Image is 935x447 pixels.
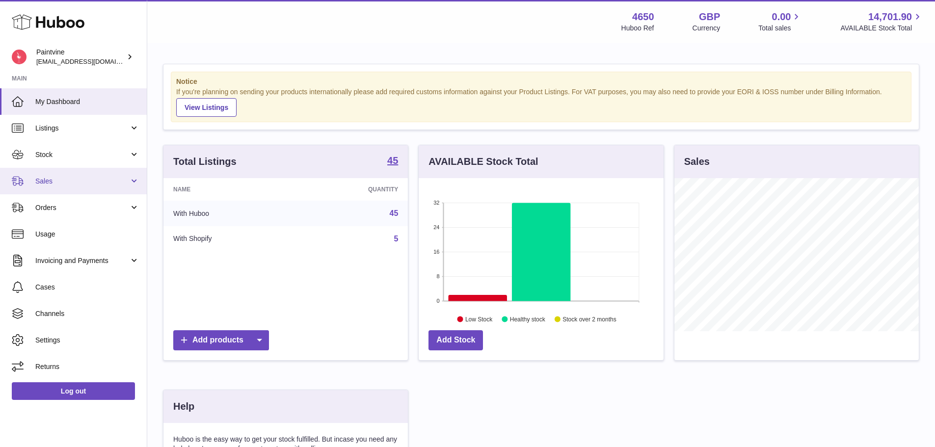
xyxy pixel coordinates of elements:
text: Low Stock [465,316,493,322]
span: [EMAIL_ADDRESS][DOMAIN_NAME] [36,57,144,65]
span: Usage [35,230,139,239]
text: 8 [437,273,440,279]
strong: Notice [176,77,906,86]
strong: 45 [387,156,398,165]
span: Channels [35,309,139,318]
th: Name [163,178,295,201]
div: Paintvine [36,48,125,66]
strong: GBP [699,10,720,24]
img: euan@paintvine.co.uk [12,50,27,64]
span: Settings [35,336,139,345]
span: Orders [35,203,129,212]
a: 0.00 Total sales [758,10,802,33]
h3: AVAILABLE Stock Total [428,155,538,168]
h3: Help [173,400,194,413]
div: Currency [693,24,721,33]
td: With Shopify [163,226,295,252]
strong: 4650 [632,10,654,24]
h3: Sales [684,155,710,168]
div: If you're planning on sending your products internationally please add required customs informati... [176,87,906,117]
text: Healthy stock [510,316,546,322]
a: 45 [387,156,398,167]
a: 14,701.90 AVAILABLE Stock Total [840,10,923,33]
span: Stock [35,150,129,159]
h3: Total Listings [173,155,237,168]
span: My Dashboard [35,97,139,106]
a: Add Stock [428,330,483,350]
text: 16 [434,249,440,255]
text: Stock over 2 months [563,316,616,322]
span: Returns [35,362,139,371]
text: 32 [434,200,440,206]
span: Total sales [758,24,802,33]
td: With Huboo [163,201,295,226]
div: Huboo Ref [621,24,654,33]
a: 45 [390,209,399,217]
span: 14,701.90 [868,10,912,24]
span: 0.00 [772,10,791,24]
span: Cases [35,283,139,292]
span: Invoicing and Payments [35,256,129,265]
text: 24 [434,224,440,230]
a: 5 [394,235,398,243]
a: Log out [12,382,135,400]
span: Sales [35,177,129,186]
th: Quantity [295,178,408,201]
a: Add products [173,330,269,350]
text: 0 [437,298,440,304]
span: AVAILABLE Stock Total [840,24,923,33]
span: Listings [35,124,129,133]
a: View Listings [176,98,237,117]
